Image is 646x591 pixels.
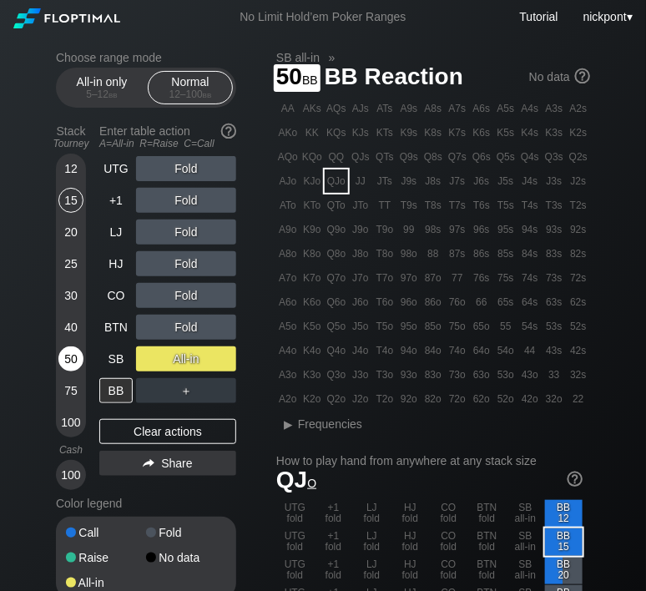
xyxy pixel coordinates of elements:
img: help.32db89a4.svg [573,67,592,85]
div: HJ fold [391,500,429,528]
div: Q5o [325,315,348,338]
div: SB all-in [507,528,544,556]
div: ATo [276,194,300,217]
div: T9s [397,194,421,217]
div: A4o [276,339,300,362]
div: 5 – 12 [67,88,137,100]
div: 63o [470,363,493,386]
div: T2o [373,387,396,411]
div: 93o [397,363,421,386]
div: 95o [397,315,421,338]
div: 97s [446,218,469,241]
div: A6s [470,97,493,120]
div: 77 [446,266,469,290]
div: Enter table action [99,118,236,156]
div: KTo [300,194,324,217]
div: 64o [470,339,493,362]
div: K7o [300,266,324,290]
div: 33 [543,363,566,386]
div: 30 [58,283,83,308]
div: K8s [421,121,445,144]
div: Q9s [397,145,421,169]
div: Q4s [518,145,542,169]
div: Q2o [325,387,348,411]
div: T8o [373,242,396,265]
a: Tutorial [520,10,558,23]
div: +1 [99,188,133,213]
div: UTG fold [276,500,314,528]
div: Q8s [421,145,445,169]
div: Fold [146,527,226,538]
div: BTN fold [468,557,506,584]
div: A5o [276,315,300,338]
div: A7s [446,97,469,120]
span: bb [302,69,318,88]
div: HJ fold [391,557,429,584]
div: 54s [518,315,542,338]
div: Share [99,451,236,476]
div: KQs [325,121,348,144]
div: Q9o [325,218,348,241]
div: JJ [349,169,372,193]
div: No data [146,552,226,563]
div: 96s [470,218,493,241]
div: T5o [373,315,396,338]
div: A8s [421,97,445,120]
div: 65o [470,315,493,338]
div: Tourney [49,138,93,149]
div: 87s [446,242,469,265]
div: No data [529,70,590,85]
div: BTN fold [468,528,506,556]
div: 75o [446,315,469,338]
div: 64s [518,290,542,314]
div: +1 fold [315,557,352,584]
div: 85o [421,315,445,338]
div: A2o [276,387,300,411]
img: help.32db89a4.svg [220,122,238,140]
div: K6s [470,121,493,144]
div: 54o [494,339,517,362]
div: J5o [349,315,372,338]
div: 99 [397,218,421,241]
div: 82s [567,242,590,265]
div: 75s [494,266,517,290]
div: KK [300,121,324,144]
div: AQs [325,97,348,120]
div: K4o [300,339,324,362]
div: UTG fold [276,528,314,556]
div: Fold [136,220,236,245]
div: HJ [99,251,133,276]
div: T6o [373,290,396,314]
div: JTs [373,169,396,193]
div: 73o [446,363,469,386]
div: Q8o [325,242,348,265]
div: 22 [567,387,590,411]
div: +1 fold [315,528,352,556]
div: A3o [276,363,300,386]
div: A5s [494,97,517,120]
div: ＋ [136,378,236,403]
span: » [320,51,344,64]
div: 15 [58,188,83,213]
div: LJ [99,220,133,245]
div: K9s [397,121,421,144]
div: Fold [136,251,236,276]
span: BB Reaction [322,64,466,92]
div: T5s [494,194,517,217]
div: 73s [543,266,566,290]
div: 76s [470,266,493,290]
div: UTG [99,156,133,181]
div: Fold [136,156,236,181]
div: J8s [421,169,445,193]
span: nickpont [583,10,627,23]
div: J2s [567,169,590,193]
div: J9o [349,218,372,241]
div: KTs [373,121,396,144]
div: Q2s [567,145,590,169]
div: J5s [494,169,517,193]
div: KJs [349,121,372,144]
div: 65s [494,290,517,314]
div: 76o [446,290,469,314]
div: BB [99,378,133,403]
div: 63s [543,290,566,314]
